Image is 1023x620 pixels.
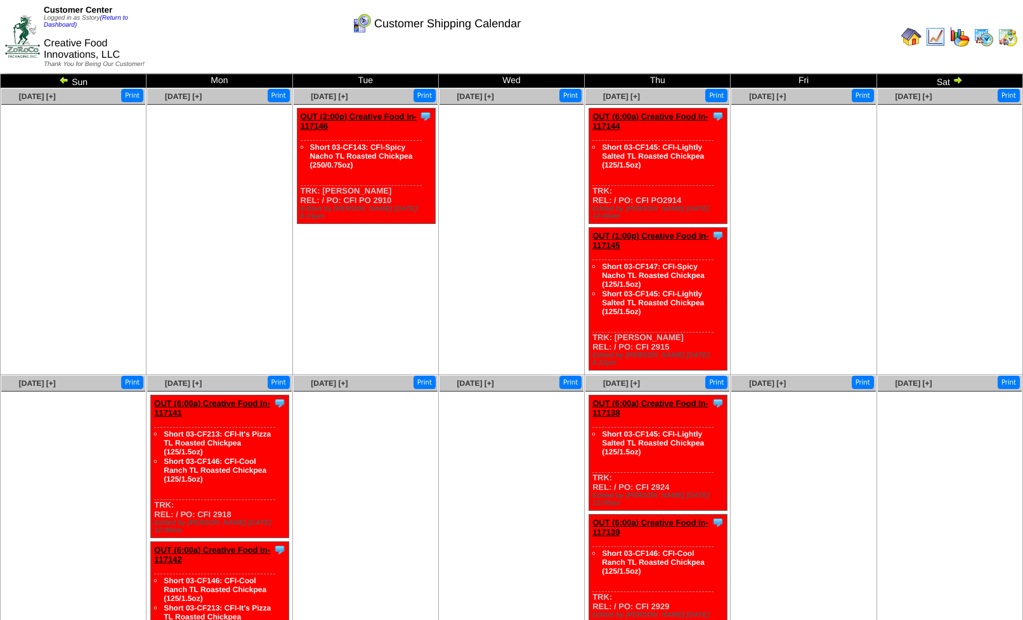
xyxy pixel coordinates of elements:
[419,110,432,122] img: Tooltip
[603,92,640,101] a: [DATE] [+]
[165,92,202,101] a: [DATE] [+]
[164,430,271,456] a: Short 03-CF213: CFI-It's Pizza TL Roasted Chickpea (125/1.5oz)
[749,92,786,101] a: [DATE] [+]
[1,74,147,88] td: Sun
[589,228,727,371] div: TRK: [PERSON_NAME] REL: / PO: CFI 2915
[310,143,413,169] a: Short 03-CF143: CFI-Spicy Nacho TL Roasted Chickpea (250/0.75oz)
[457,379,494,388] a: [DATE] [+]
[154,519,289,534] div: Edited by [PERSON_NAME] [DATE] 12:00am
[297,109,435,224] div: TRK: [PERSON_NAME] REL: / PO: CFI PO 2910
[268,376,290,389] button: Print
[559,376,582,389] button: Print
[705,89,727,102] button: Print
[589,109,727,224] div: TRK: REL: / PO: CFI PO2914
[592,518,708,537] a: OUT (6:00a) Creative Food In-117139
[44,61,145,68] span: Thank You for Being Our Customer!
[59,75,69,85] img: arrowleft.gif
[901,27,922,47] img: home.gif
[301,205,435,220] div: Edited by [PERSON_NAME] [DATE] 6:21pm
[151,395,289,538] div: TRK: REL: / PO: CFI 2918
[559,89,582,102] button: Print
[731,74,876,88] td: Fri
[895,379,932,388] a: [DATE] [+]
[414,376,436,389] button: Print
[603,379,640,388] a: [DATE] [+]
[592,492,727,507] div: Edited by [PERSON_NAME] [DATE] 12:00am
[712,229,724,242] img: Tooltip
[164,457,266,484] a: Short 03-CF146: CFI-Cool Ranch TL Roasted Chickpea (125/1.5oz)
[121,89,143,102] button: Print
[19,379,56,388] a: [DATE] [+]
[44,15,128,29] a: (Return to Dashboard)
[438,74,584,88] td: Wed
[165,379,202,388] a: [DATE] [+]
[712,397,724,409] img: Tooltip
[154,545,270,564] a: OUT (6:00a) Creative Food In-117142
[712,110,724,122] img: Tooltip
[589,395,727,511] div: TRK: REL: / PO: CFI 2924
[44,38,120,60] span: Creative Food Innovations, LLC
[147,74,292,88] td: Mon
[998,376,1020,389] button: Print
[998,89,1020,102] button: Print
[268,89,290,102] button: Print
[311,379,348,388] a: [DATE] [+]
[351,13,372,34] img: calendarcustomer.gif
[852,376,874,389] button: Print
[292,74,438,88] td: Tue
[164,576,266,603] a: Short 03-CF146: CFI-Cool Ranch TL Roasted Chickpea (125/1.5oz)
[154,399,270,418] a: OUT (6:00a) Creative Food In-117141
[602,289,704,316] a: Short 03-CF145: CFI-Lightly Salted TL Roasted Chickpea (125/1.5oz)
[311,92,348,101] a: [DATE] [+]
[457,92,494,101] a: [DATE] [+]
[712,516,724,529] img: Tooltip
[852,89,874,102] button: Print
[895,92,932,101] a: [DATE] [+]
[705,376,727,389] button: Print
[974,27,994,47] img: calendarprod.gif
[953,75,963,85] img: arrowright.gif
[925,27,946,47] img: line_graph.gif
[592,399,708,418] a: OUT (6:00a) Creative Food In-117138
[998,27,1018,47] img: calendarinout.gif
[749,379,786,388] a: [DATE] [+]
[876,74,1022,88] td: Sat
[949,27,970,47] img: graph.gif
[44,15,128,29] span: Logged in as Sstory
[602,143,704,169] a: Short 03-CF145: CFI-Lightly Salted TL Roasted Chickpea (125/1.5oz)
[273,397,286,409] img: Tooltip
[414,89,436,102] button: Print
[602,262,705,289] a: Short 03-CF147: CFI-Spicy Nacho TL Roasted Chickpea (125/1.5oz)
[44,5,112,15] span: Customer Center
[592,231,708,250] a: OUT (1:00p) Creative Food In-117145
[301,112,417,131] a: OUT (2:00p) Creative Food In-117146
[19,92,56,101] a: [DATE] [+]
[592,205,727,220] div: Edited by [PERSON_NAME] [DATE] 12:00am
[602,549,705,576] a: Short 03-CF146: CFI-Cool Ranch TL Roasted Chickpea (125/1.5oz)
[374,17,521,30] span: Customer Shipping Calendar
[592,352,727,367] div: Edited by [PERSON_NAME] [DATE] 6:22pm
[121,376,143,389] button: Print
[585,74,731,88] td: Thu
[602,430,704,456] a: Short 03-CF145: CFI-Lightly Salted TL Roasted Chickpea (125/1.5oz)
[5,15,40,58] img: ZoRoCo_Logo(Green%26Foil)%20jpg.webp
[273,543,286,556] img: Tooltip
[592,112,708,131] a: OUT (6:00a) Creative Food In-117144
